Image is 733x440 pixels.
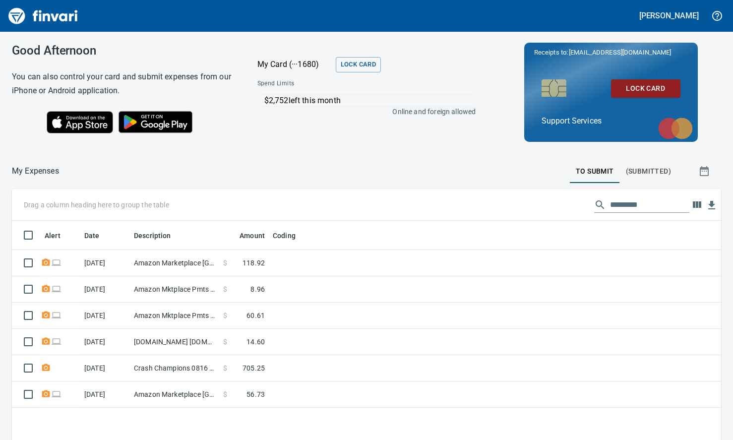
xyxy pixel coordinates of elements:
[80,329,130,355] td: [DATE]
[113,106,198,138] img: Get it on Google Play
[41,312,51,318] span: Receipt Required
[637,8,701,23] button: [PERSON_NAME]
[130,303,219,329] td: Amazon Mktplace Pmts [DOMAIN_NAME][URL] WA
[257,59,332,70] p: My Card (···1680)
[24,200,169,210] p: Drag a column heading here to group the table
[130,381,219,408] td: Amazon Marketplace [GEOGRAPHIC_DATA] [GEOGRAPHIC_DATA]
[534,48,688,58] p: Receipts to:
[134,230,184,242] span: Description
[51,286,61,292] span: Online transaction
[84,230,100,242] span: Date
[568,48,672,57] span: [EMAIL_ADDRESS][DOMAIN_NAME]
[240,230,265,242] span: Amount
[243,258,265,268] span: 118.92
[80,250,130,276] td: [DATE]
[51,338,61,345] span: Online transaction
[619,82,672,95] span: Lock Card
[41,259,51,266] span: Receipt Required
[51,312,61,318] span: Online transaction
[223,337,227,347] span: $
[130,250,219,276] td: Amazon Marketplace [GEOGRAPHIC_DATA] [GEOGRAPHIC_DATA]
[223,311,227,320] span: $
[341,59,376,70] span: Lock Card
[704,198,719,213] button: Download Table
[47,111,113,133] img: Download on the App Store
[80,355,130,381] td: [DATE]
[134,230,171,242] span: Description
[626,165,671,178] span: (Submitted)
[45,230,61,242] span: Alert
[273,230,308,242] span: Coding
[130,355,219,381] td: Crash Champions 0816 - [GEOGRAPHIC_DATA] [GEOGRAPHIC_DATA]
[223,363,227,373] span: $
[689,159,721,183] button: Show transactions within a particular date range
[223,258,227,268] span: $
[80,303,130,329] td: [DATE]
[12,44,233,58] h3: Good Afternoon
[12,165,59,177] nav: breadcrumb
[336,57,381,72] button: Lock Card
[611,79,680,98] button: Lock Card
[246,311,265,320] span: 60.61
[51,259,61,266] span: Online transaction
[639,10,699,21] h5: [PERSON_NAME]
[223,389,227,399] span: $
[250,284,265,294] span: 8.96
[249,107,476,117] p: Online and foreign allowed
[84,230,113,242] span: Date
[6,4,80,28] img: Finvari
[576,165,614,178] span: To Submit
[130,276,219,303] td: Amazon Mktplace Pmts [DOMAIN_NAME][URL] WA
[243,363,265,373] span: 705.25
[41,286,51,292] span: Receipt Required
[130,329,219,355] td: [DOMAIN_NAME] [DOMAIN_NAME][URL] WA
[51,391,61,397] span: Online transaction
[227,230,265,242] span: Amount
[273,230,296,242] span: Coding
[41,338,51,345] span: Receipt Required
[264,95,475,107] p: $2,752 left this month
[12,165,59,177] p: My Expenses
[257,79,384,89] span: Spend Limits
[12,70,233,98] h6: You can also control your card and submit expenses from our iPhone or Android application.
[246,389,265,399] span: 56.73
[542,115,680,127] p: Support Services
[80,276,130,303] td: [DATE]
[246,337,265,347] span: 14.60
[45,230,73,242] span: Alert
[41,391,51,397] span: Receipt Required
[223,284,227,294] span: $
[80,381,130,408] td: [DATE]
[653,113,698,144] img: mastercard.svg
[41,365,51,371] span: Receipt Required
